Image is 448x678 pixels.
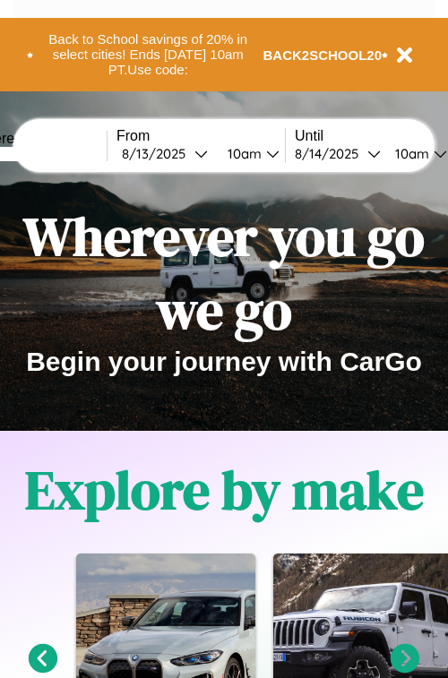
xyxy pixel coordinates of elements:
div: 8 / 13 / 2025 [122,145,194,162]
div: 10am [219,145,266,162]
div: 10am [386,145,434,162]
button: Back to School savings of 20% in select cities! Ends [DATE] 10am PT.Use code: [33,27,263,82]
button: 8/13/2025 [116,144,213,163]
div: 8 / 14 / 2025 [295,145,367,162]
h1: Explore by make [25,453,424,527]
b: BACK2SCHOOL20 [263,47,383,63]
button: 10am [213,144,285,163]
label: From [116,128,285,144]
